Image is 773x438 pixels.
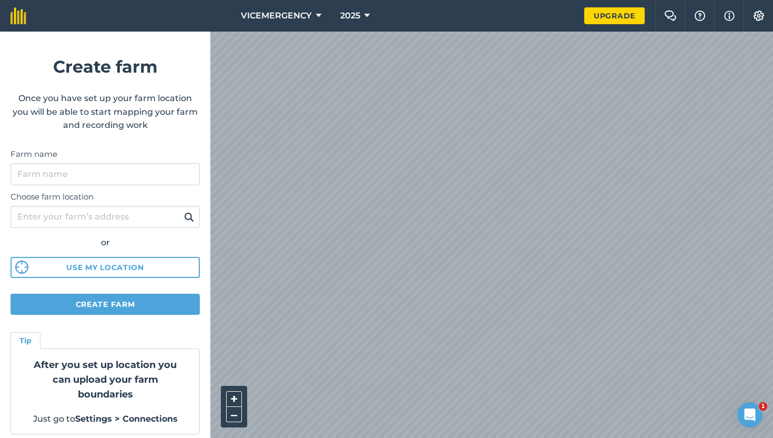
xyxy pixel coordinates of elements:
[15,261,28,274] img: svg%3e
[11,206,200,228] input: Enter your farm’s address
[664,11,677,21] img: Two speech bubbles overlapping with the left bubble in the forefront
[11,163,200,185] input: Farm name
[752,11,765,21] img: A cog icon
[11,53,200,80] h1: Create farm
[34,359,177,400] strong: After you set up location you can upload your farm boundaries
[11,191,200,203] label: Choose farm location
[24,412,187,426] p: Just go to
[724,9,735,22] img: svg+xml;base64,PHN2ZyB4bWxucz0iaHR0cDovL3d3dy53My5vcmcvMjAwMC9zdmciIHdpZHRoPSIxNyIgaGVpZ2h0PSIxNy...
[340,9,360,22] span: 2025
[11,92,200,132] p: Once you have set up your farm location you will be able to start mapping your farm and recording...
[75,414,178,424] strong: Settings > Connections
[11,257,200,278] button: Use my location
[11,148,200,161] label: Farm name
[11,7,26,24] img: fieldmargin Logo
[19,335,32,346] h4: Tip
[759,402,767,411] span: 1
[11,294,200,315] button: Create farm
[226,391,242,407] button: +
[694,11,706,21] img: A question mark icon
[241,9,312,22] span: VICEMERGENCY
[184,211,194,223] img: svg+xml;base64,PHN2ZyB4bWxucz0iaHR0cDovL3d3dy53My5vcmcvMjAwMC9zdmciIHdpZHRoPSIxOSIgaGVpZ2h0PSIyNC...
[226,407,242,422] button: –
[737,402,762,427] iframe: Intercom live chat
[584,7,645,24] a: Upgrade
[11,236,200,250] div: or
